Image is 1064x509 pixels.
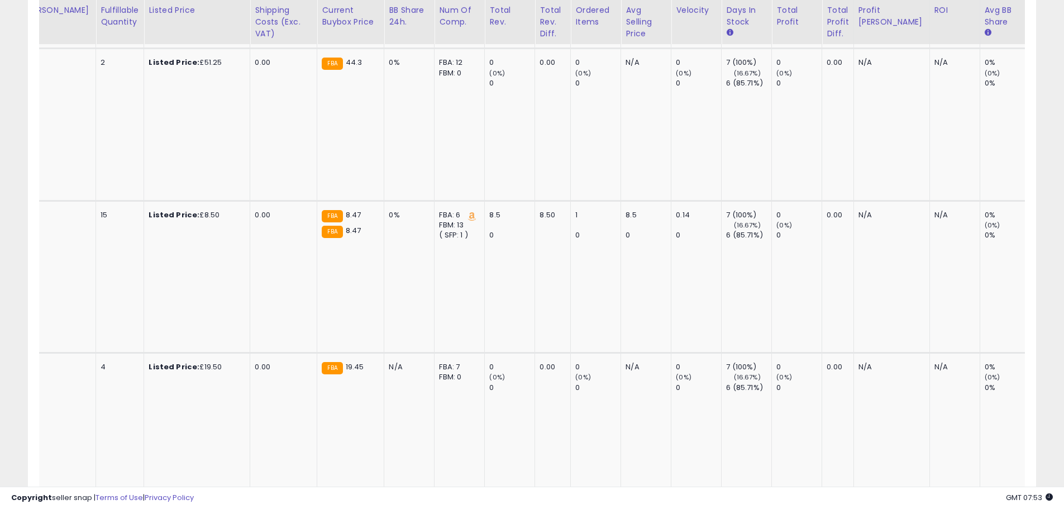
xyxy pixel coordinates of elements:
div: 0 [676,58,721,68]
div: £51.25 [149,58,241,68]
div: 6 (85.71%) [726,230,771,240]
div: 0 [776,58,822,68]
small: Avg BB Share. [985,28,991,38]
div: Shipping Costs (Exc. VAT) [255,4,312,40]
div: Listed Price [149,4,245,16]
b: Listed Price: [149,57,199,68]
div: 0 [575,58,621,68]
div: 0 [575,78,621,88]
div: Total Rev. [489,4,530,28]
div: 6 (85.71%) [726,78,771,88]
div: 15 [101,210,135,220]
div: 8.5 [626,210,671,220]
b: Listed Price: [149,210,199,220]
div: Avg BB Share [985,4,1025,28]
div: 0.00 [255,210,308,220]
div: 0.00 [540,58,562,68]
small: FBA [322,58,342,70]
small: (0%) [575,69,591,78]
div: 0 [489,78,535,88]
div: 0.00 [255,58,308,68]
div: Profit [PERSON_NAME] [858,4,925,28]
div: 0 [575,230,621,240]
div: 0% [985,78,1030,88]
div: 0 [489,362,535,372]
span: 44.3 [346,57,362,68]
div: 0 [776,78,822,88]
strong: Copyright [11,492,52,503]
a: Terms of Use [96,492,143,503]
div: N/A [934,58,971,68]
div: 2 [101,58,135,68]
div: 7 (100%) [726,362,771,372]
div: N/A [626,362,662,372]
span: 8.47 [346,210,361,220]
div: 6 (85.71%) [726,383,771,393]
div: N/A [389,362,426,372]
div: FBM: 0 [439,372,476,382]
div: 0% [985,362,1030,372]
div: Ordered Items [575,4,616,28]
small: (16.67%) [734,69,761,78]
div: 0 [489,230,535,240]
div: ( SFP: 1 ) [439,230,476,240]
div: 0.00 [255,362,308,372]
div: N/A [858,210,921,220]
b: Listed Price: [149,361,199,372]
div: N/A [626,58,662,68]
div: 1 [575,210,621,220]
div: N/A [858,362,921,372]
small: (0%) [676,373,691,382]
small: (0%) [776,373,792,382]
div: Total Profit [776,4,817,28]
div: N/A [934,362,971,372]
div: BB Share 24h. [389,4,430,28]
small: (0%) [985,221,1000,230]
div: Days In Stock [726,4,767,28]
div: FBM: 0 [439,68,476,78]
div: 0.14 [676,210,721,220]
span: 2025-08-12 07:53 GMT [1006,492,1053,503]
div: 8.50 [540,210,562,220]
div: 0 [676,383,721,393]
div: FBA: 12 [439,58,476,68]
div: 7 (100%) [726,210,771,220]
div: 0.00 [827,58,844,68]
small: (0%) [676,69,691,78]
div: 0 [676,230,721,240]
div: 0% [985,230,1030,240]
div: Fulfillable Quantity [101,4,139,28]
div: seller snap | | [11,493,194,503]
div: Avg Selling Price [626,4,666,40]
div: 4 [101,362,135,372]
small: (0%) [575,373,591,382]
a: Privacy Policy [145,492,194,503]
div: 0% [985,383,1030,393]
div: £8.50 [149,210,241,220]
div: 0 [776,362,822,372]
div: 0 [626,230,671,240]
div: 8.5 [489,210,535,220]
div: N/A [858,58,921,68]
div: Num of Comp. [439,4,480,28]
small: FBA [322,226,342,238]
div: 0 [776,210,822,220]
small: Days In Stock. [726,28,733,38]
div: FBA: 6 [439,210,476,220]
div: Velocity [676,4,717,16]
div: 0 [776,230,822,240]
div: Current Buybox Price [322,4,379,28]
div: £19.50 [149,362,241,372]
div: 0% [389,58,426,68]
small: FBA [322,362,342,374]
div: FBM: 13 [439,220,476,230]
div: 0 [676,78,721,88]
small: (0%) [489,373,505,382]
small: (16.67%) [734,373,761,382]
div: 7 (100%) [726,58,771,68]
small: (0%) [985,69,1000,78]
div: Total Profit Diff. [827,4,848,40]
div: 0.00 [827,210,844,220]
div: 0 [676,362,721,372]
small: (0%) [985,373,1000,382]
